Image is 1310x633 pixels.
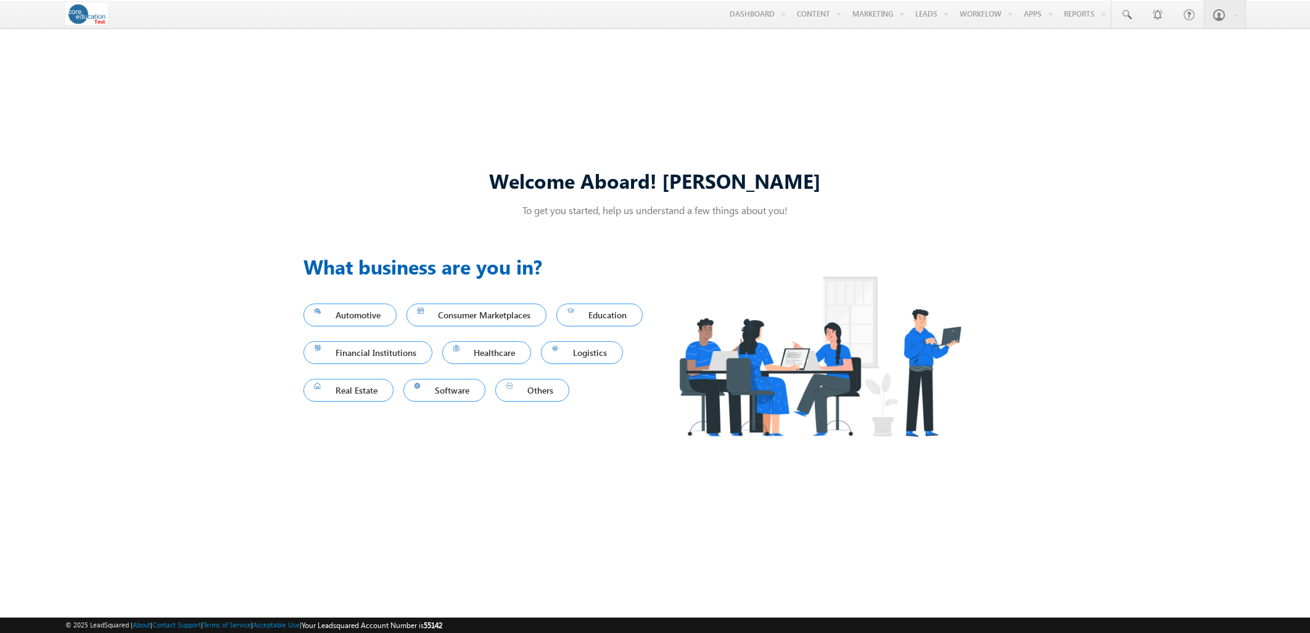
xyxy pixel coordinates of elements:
[302,621,442,630] span: Your Leadsquared Account Number is
[453,344,521,361] span: Healthcare
[315,344,421,361] span: Financial Institutions
[65,619,442,631] span: © 2025 LeadSquared | | | | |
[133,621,150,629] a: About
[65,3,108,25] img: Custom Logo
[303,167,1007,194] div: Welcome Aboard! [PERSON_NAME]
[655,252,984,461] img: Industry.png
[567,307,632,323] span: Education
[303,204,1007,217] p: To get you started, help us understand a few things about you!
[203,621,251,629] a: Terms of Service
[506,382,558,399] span: Others
[303,252,655,281] h3: What business are you in?
[253,621,300,629] a: Acceptable Use
[414,382,475,399] span: Software
[552,344,612,361] span: Logistics
[315,307,385,323] span: Automotive
[152,621,201,629] a: Contact Support
[424,621,442,630] span: 55142
[418,307,536,323] span: Consumer Marketplaces
[315,382,382,399] span: Real Estate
